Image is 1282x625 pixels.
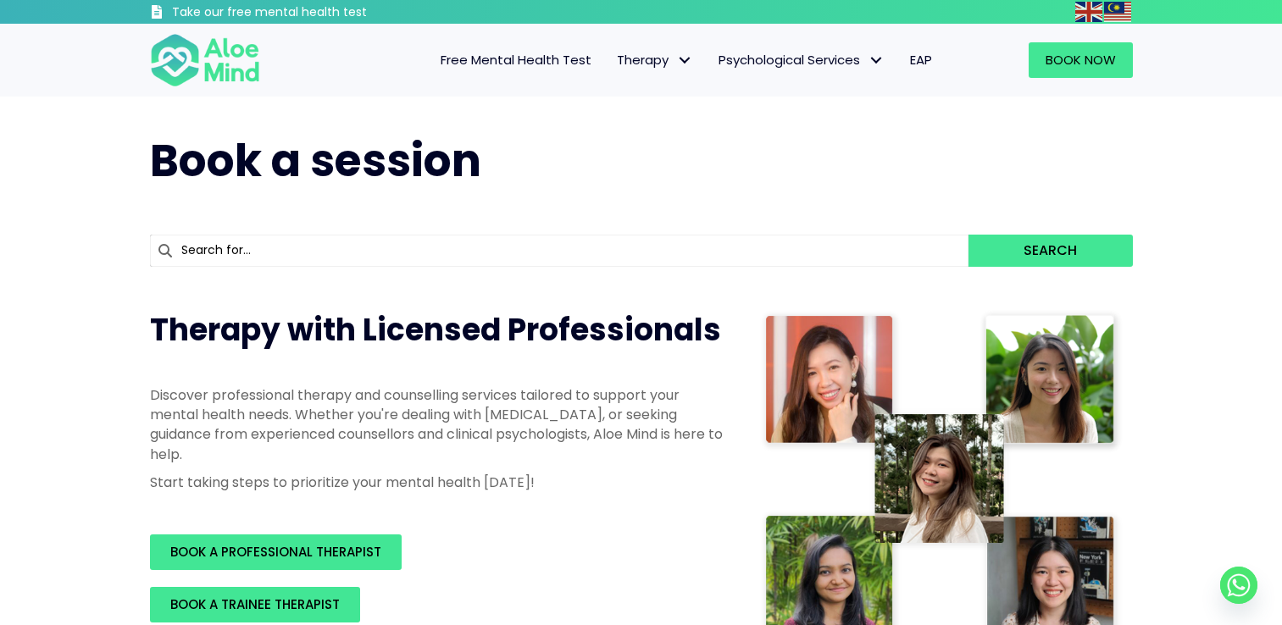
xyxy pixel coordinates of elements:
[1046,51,1116,69] span: Book Now
[150,308,721,351] span: Therapy with Licensed Professionals
[1104,2,1133,21] a: Malay
[150,385,726,464] p: Discover professional therapy and counselling services tailored to support your mental health nee...
[170,595,340,613] span: BOOK A TRAINEE THERAPIST
[150,235,969,267] input: Search for...
[150,473,726,492] p: Start taking steps to prioritize your mental health [DATE]!
[1220,567,1257,604] a: Whatsapp
[441,51,591,69] span: Free Mental Health Test
[1029,42,1133,78] a: Book Now
[150,534,402,570] a: BOOK A PROFESSIONAL THERAPIST
[428,42,604,78] a: Free Mental Health Test
[1075,2,1104,21] a: English
[150,130,481,191] span: Book a session
[150,32,260,88] img: Aloe mind Logo
[170,543,381,561] span: BOOK A PROFESSIONAL THERAPIST
[604,42,706,78] a: TherapyTherapy: submenu
[910,51,932,69] span: EAP
[617,51,693,69] span: Therapy
[719,51,885,69] span: Psychological Services
[673,48,697,73] span: Therapy: submenu
[1104,2,1131,22] img: ms
[968,235,1132,267] button: Search
[864,48,889,73] span: Psychological Services: submenu
[1075,2,1102,22] img: en
[150,4,458,24] a: Take our free mental health test
[150,587,360,622] a: BOOK A TRAINEE THERAPIST
[172,4,458,21] h3: Take our free mental health test
[706,42,897,78] a: Psychological ServicesPsychological Services: submenu
[282,42,945,78] nav: Menu
[897,42,945,78] a: EAP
